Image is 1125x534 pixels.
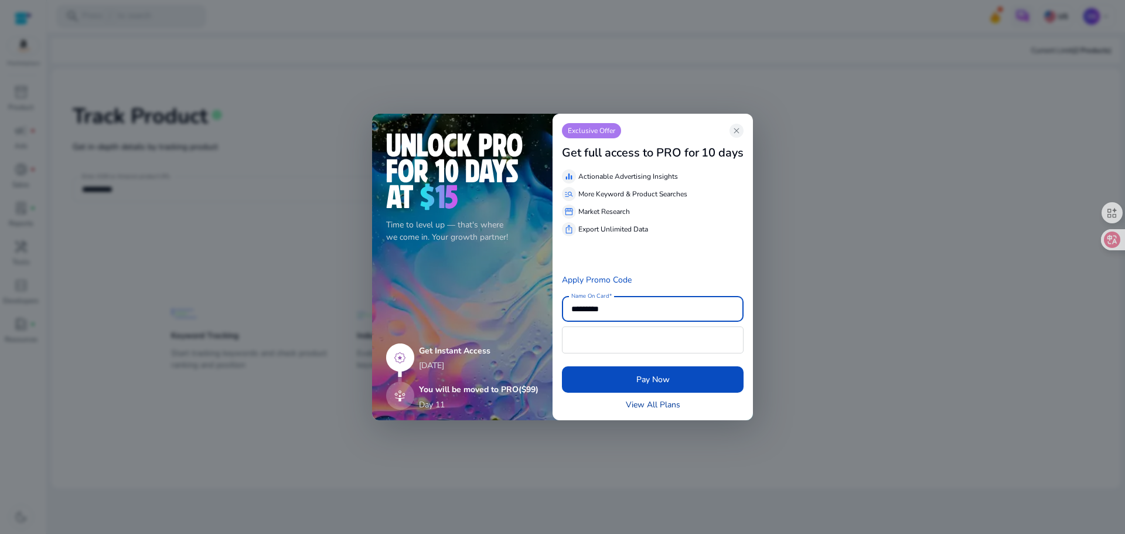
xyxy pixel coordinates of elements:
[701,146,744,160] h3: 10 days
[386,219,538,243] p: Time to level up — that's where we come in. Your growth partner!
[19,30,28,41] img: website_grey.svg
[564,189,574,199] span: manage_search
[564,207,574,216] span: storefront
[564,172,574,181] span: equalizer
[519,384,538,395] span: ($99)
[571,292,609,300] mat-label: Name On Card
[419,399,445,411] p: Day 11
[732,126,741,135] span: close
[419,385,538,395] h5: You will be moved to PRO
[562,366,744,393] button: Pay Now
[562,274,632,285] a: Apply Promo Code
[120,69,129,79] img: tab_keywords_by_traffic_grey.svg
[60,70,90,78] div: 域名概述
[636,373,670,386] span: Pay Now
[578,189,687,199] p: More Keyword & Product Searches
[568,328,737,352] iframe: Secure card payment input frame
[419,359,538,372] p: [DATE]
[33,19,57,28] div: v 4.0.25
[578,206,630,217] p: Market Research
[564,225,574,234] span: ios_share
[19,19,28,28] img: logo_orange.svg
[47,69,57,79] img: tab_domain_overview_orange.svg
[562,146,699,160] h3: Get full access to PRO for
[132,70,193,78] div: 关键词（按流量）
[626,399,680,411] a: View All Plans
[30,30,119,41] div: 域名: [DOMAIN_NAME]
[419,346,538,356] h5: Get Instant Access
[578,171,678,182] p: Actionable Advertising Insights
[562,123,621,138] p: Exclusive Offer
[578,224,648,234] p: Export Unlimited Data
